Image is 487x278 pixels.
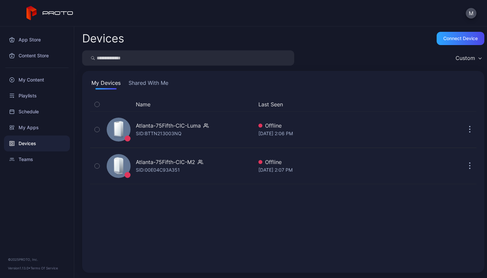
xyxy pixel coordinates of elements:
[136,130,182,138] div: SID: BTTN213003NQ
[4,136,70,151] a: Devices
[4,104,70,120] a: Schedule
[456,55,475,61] div: Custom
[258,158,393,166] div: Offline
[8,266,30,270] span: Version 1.13.0 •
[443,36,478,41] div: Connect device
[136,166,180,174] div: SID: 00E04C93A351
[8,257,66,262] div: © 2025 PROTO, Inc.
[136,100,150,108] button: Name
[396,100,455,108] div: Update Device
[4,151,70,167] a: Teams
[30,266,58,270] a: Terms Of Service
[82,32,124,44] h2: Devices
[258,166,393,174] div: [DATE] 2:07 PM
[90,79,122,89] button: My Devices
[258,100,390,108] button: Last Seen
[4,48,70,64] a: Content Store
[136,122,201,130] div: Atlanta-75Fifth-CIC-Luma
[4,88,70,104] a: Playlists
[452,50,484,66] button: Custom
[136,158,195,166] div: Atlanta-75Fifth-CIC-M2
[4,120,70,136] a: My Apps
[258,130,393,138] div: [DATE] 2:06 PM
[4,32,70,48] a: App Store
[466,8,476,19] button: M
[258,122,393,130] div: Offline
[463,100,476,108] div: Options
[437,32,484,45] button: Connect device
[4,72,70,88] a: My Content
[127,79,170,89] button: Shared With Me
